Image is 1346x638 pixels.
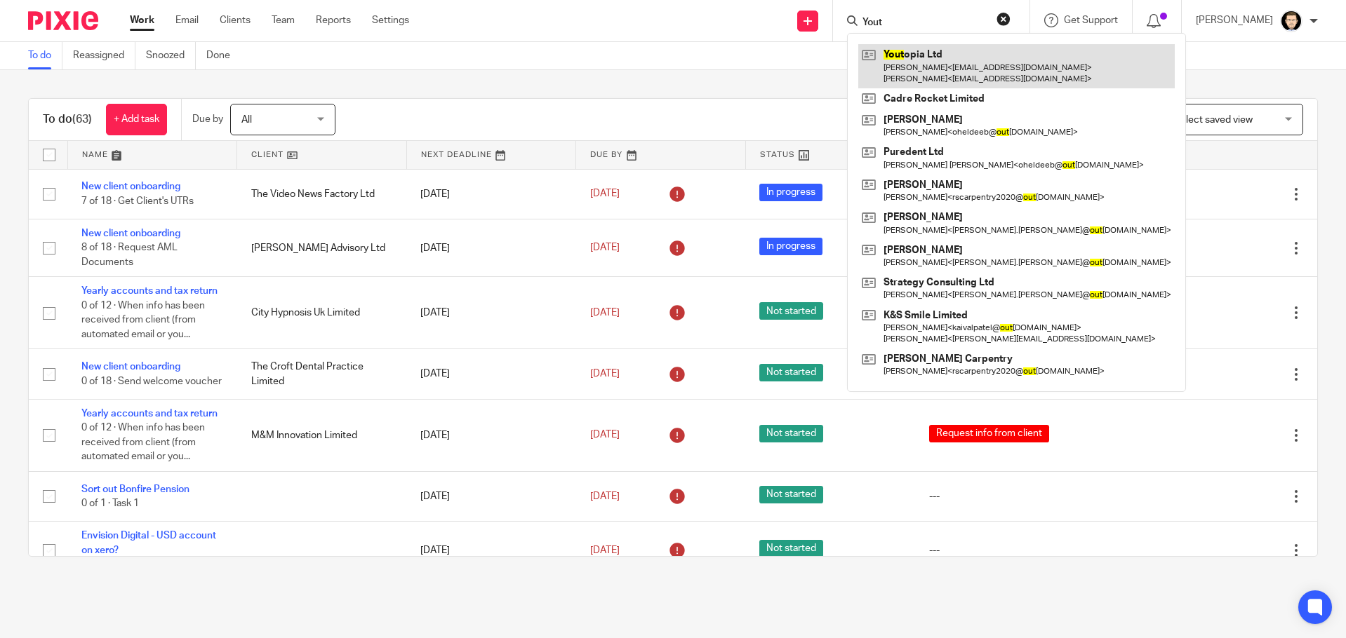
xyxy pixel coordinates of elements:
[1280,10,1302,32] img: DavidBlack.format_png.resize_200x.png
[929,425,1049,442] span: Request info from client
[81,423,205,461] span: 0 of 12 · When info has been received from client (from automated email or you...
[1064,15,1118,25] span: Get Support
[272,13,295,27] a: Team
[106,104,167,135] a: + Add task
[220,13,251,27] a: Clients
[81,409,218,419] a: Yearly accounts and tax return
[406,522,576,579] td: [DATE]
[237,399,407,471] td: M&M Innovation Limited
[81,376,222,386] span: 0 of 18 · Send welcome voucher
[206,42,241,69] a: Done
[130,13,154,27] a: Work
[43,112,92,127] h1: To do
[590,189,620,199] span: [DATE]
[28,42,62,69] a: To do
[759,486,823,503] span: Not started
[81,229,180,238] a: New client onboarding
[81,498,139,508] span: 0 of 1 · Task 1
[590,430,620,440] span: [DATE]
[81,182,180,191] a: New client onboarding
[81,196,194,206] span: 7 of 18 · Get Client's UTRs
[192,112,223,126] p: Due by
[81,243,178,268] span: 8 of 18 · Request AML Documents
[590,243,620,252] span: [DATE]
[237,169,407,219] td: The Video News Factory Ltd
[590,308,620,318] span: [DATE]
[406,349,576,399] td: [DATE]
[406,169,576,219] td: [DATE]
[81,301,205,339] span: 0 of 12 · When info has been received from client (from automated email or you...
[316,13,351,27] a: Reports
[1196,13,1273,27] p: [PERSON_NAME]
[759,540,823,557] span: Not started
[81,484,189,494] a: Sort out Bonfire Pension
[1174,115,1253,125] span: Select saved view
[759,184,822,201] span: In progress
[237,219,407,276] td: [PERSON_NAME] Advisory Ltd
[81,531,216,555] a: Envision Digital - USD account on xero?
[759,364,823,381] span: Not started
[759,425,823,442] span: Not started
[237,277,407,349] td: City Hypnosis Uk Limited
[241,115,252,125] span: All
[759,238,822,255] span: In progress
[72,114,92,125] span: (63)
[406,277,576,349] td: [DATE]
[372,13,409,27] a: Settings
[406,219,576,276] td: [DATE]
[146,42,196,69] a: Snoozed
[175,13,199,27] a: Email
[237,349,407,399] td: The Croft Dental Practice Limited
[929,543,1133,557] div: ---
[997,12,1011,26] button: Clear
[590,545,620,555] span: [DATE]
[929,489,1133,503] div: ---
[406,399,576,471] td: [DATE]
[81,286,218,296] a: Yearly accounts and tax return
[406,471,576,521] td: [DATE]
[759,302,823,320] span: Not started
[81,362,180,372] a: New client onboarding
[861,17,987,29] input: Search
[590,491,620,501] span: [DATE]
[590,369,620,379] span: [DATE]
[73,42,135,69] a: Reassigned
[28,11,98,30] img: Pixie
